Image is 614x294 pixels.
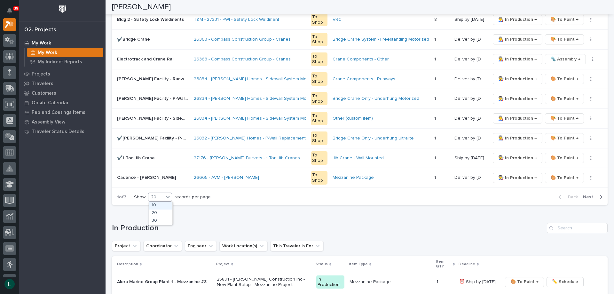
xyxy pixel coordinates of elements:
a: My Indirect Reports [25,57,106,66]
p: Deliver by 10/6/25 [454,36,487,42]
button: 🎨 To Paint → [545,133,584,143]
p: Conway Facility - Sidewall Bridge Extension [117,115,190,121]
span: 🎨 To Paint → [550,75,579,83]
p: Deliver by 10/6/25 [454,75,487,82]
p: Onsite Calendar [32,100,69,106]
tr: Electrotrack and Crane RailElectrotrack and Crane Rail 26363 - Compass Construction Group - Crane... [112,49,608,69]
p: Deliver by 10/6/25 [454,55,487,62]
div: To Shop [311,92,327,106]
span: 👨‍🏭 In Production → [498,154,537,162]
p: Mezzanine Package [350,279,431,285]
button: Project [112,241,141,251]
p: Fab and Coatings Items [32,110,85,115]
a: 26665 - AVM - [PERSON_NAME] [194,175,259,180]
p: 1 [434,36,437,42]
p: Travelers [32,81,53,87]
button: 🎨 To Paint → [505,277,544,287]
p: Projects [32,71,50,77]
p: ⏰ Ship by [DATE] [459,278,497,285]
button: 👨‍🏭 In Production → [493,94,542,104]
p: Alera Marine Group Plant 1 - Mezzanine #3 [117,279,212,285]
a: 26832 - [PERSON_NAME] Homes - P-Wall Replacement Bridge [194,136,320,141]
p: Deliver by 10/6/25 [454,115,487,121]
a: Crane Components - Other [333,57,389,62]
button: Next [580,194,608,200]
p: 1 [434,174,437,180]
a: 26363 - Compass Construction Group - Cranes [194,57,291,62]
button: 🎨 To Paint → [545,113,584,123]
button: Engineer [185,241,217,251]
p: Item Type [349,261,368,268]
p: Cadence - [PERSON_NAME] [117,174,177,180]
span: 👨‍🏭 In Production → [498,134,537,142]
button: 🎨 To Paint → [545,153,584,163]
div: To Shop [311,72,327,86]
tr: Alera Marine Group Plant 1 - Mezzanine #325891 - [PERSON_NAME] Construction Inc - New Plant Setup... [112,272,608,292]
span: 👨‍🏭 In Production → [498,174,537,182]
div: Notifications39 [8,8,16,18]
div: 20 [149,210,172,217]
p: Deliver by 10/6/25 [454,95,487,101]
a: 26834 - [PERSON_NAME] Homes - Sidewall System Modification and P-Wall Set System [194,76,372,82]
p: Electrotrack and Crane Rail [117,55,176,62]
p: ✔️Conway Facility - P-Wall Replacement Bridge [117,134,190,141]
a: Assembly View [19,117,106,127]
span: 👨‍🏭 In Production → [498,36,537,43]
button: 🎨 To Paint → [545,94,584,104]
div: To Shop [311,171,327,185]
p: Ship by [DATE] [454,16,485,22]
a: Fab and Coatings Items [19,107,106,117]
p: records per page [175,195,211,200]
button: 🎨 To Paint → [545,173,584,183]
div: 20 [148,194,164,201]
a: 26834 - [PERSON_NAME] Homes - Sidewall System Modification and P-Wall Set System [194,96,372,101]
div: To Shop [311,33,327,46]
span: 👨‍🏭 In Production → [498,95,537,103]
p: Bldg 2 - Safety Lock Weldments [117,16,185,22]
a: Crane Components - Runways [333,76,395,82]
p: 1 [434,115,437,121]
p: 1 [434,154,437,161]
p: Traveler Status Details [32,129,84,135]
a: Projects [19,69,106,79]
span: 👨‍🏭 In Production → [498,16,537,23]
button: ✏️ Schedule [547,277,584,287]
button: 🎨 To Paint → [545,15,584,25]
a: 26363 - Compass Construction Group - Cranes [194,37,291,42]
a: My Work [19,38,106,48]
tr: ✔️Bridge Crane✔️Bridge Crane 26363 - Compass Construction Group - Cranes To ShopBridge Crane Syst... [112,29,608,49]
span: 🎨 To Paint → [550,95,579,103]
p: Item QTY [436,258,451,270]
a: Bridge Crane System - Freestanding Motorized [333,37,429,42]
span: Next [583,194,597,200]
a: Bridge Crane Only - Underhung Ultralite [333,136,414,141]
a: Travelers [19,79,106,88]
p: 1 [434,75,437,82]
span: 🔩 Assembly → [550,55,580,63]
span: 🎨 To Paint → [550,154,579,162]
p: My Indirect Reports [38,59,82,65]
tr: ✔️1 Ton Jib Crane✔️1 Ton Jib Crane 27176 - [PERSON_NAME] Buckets - 1 Ton Jib Cranes To ShopJib Cr... [112,148,608,168]
div: To Shop [311,112,327,125]
span: 🎨 To Paint → [550,36,579,43]
p: ✔️1 Ton Jib Crane [117,154,156,161]
a: Mezzanine Package [333,175,374,180]
p: Description [117,261,138,268]
p: [PERSON_NAME] Facility - P-Wall Set Bridge [117,95,190,101]
p: [PERSON_NAME] Facility - Runways [117,75,190,82]
p: Deliver by 10/7/25 [454,174,487,180]
input: Search [547,223,608,233]
p: My Work [38,50,57,56]
p: 1 of 3 [112,189,131,205]
button: 👨‍🏭 In Production → [493,74,542,84]
a: Bridge Crane Only - Underhung Motorized [333,96,419,101]
button: 🎨 To Paint → [545,34,584,44]
p: Project [216,261,230,268]
div: 10 [149,202,172,210]
button: 👨‍🏭 In Production → [493,54,542,64]
p: 8 [434,16,438,22]
button: Work Location(s) [219,241,268,251]
p: 25891 - [PERSON_NAME] Construction Inc - New Plant Setup - Mezzanine Project [217,277,311,288]
div: In Production [316,275,344,289]
p: Show [134,195,146,200]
